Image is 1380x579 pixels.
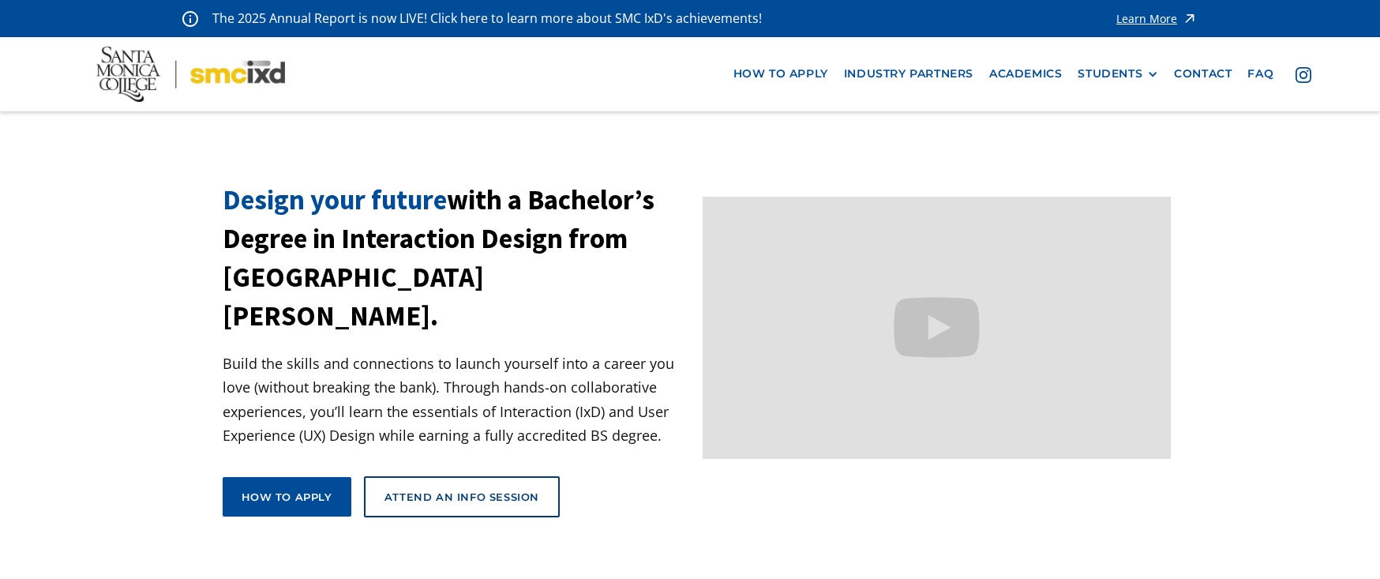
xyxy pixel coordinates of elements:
[1078,67,1142,81] div: STUDENTS
[703,197,1171,460] iframe: Design your future with a Bachelor's Degree in Interaction Design from Santa Monica College
[364,476,560,517] a: Attend an Info Session
[981,59,1070,88] a: Academics
[1116,8,1198,29] a: Learn More
[223,182,447,217] span: Design your future
[96,47,285,102] img: Santa Monica College - SMC IxD logo
[1182,8,1198,29] img: icon - arrow - alert
[836,59,981,88] a: industry partners
[726,59,836,88] a: how to apply
[182,10,198,27] img: icon - information - alert
[212,8,763,29] p: The 2025 Annual Report is now LIVE! Click here to learn more about SMC IxD's achievements!
[223,477,351,517] a: How to apply
[1116,13,1177,24] div: Learn More
[384,490,539,504] div: Attend an Info Session
[1166,59,1239,88] a: contact
[223,352,691,448] p: Build the skills and connections to launch yourself into a career you love (without breaking the ...
[242,490,332,504] div: How to apply
[1078,67,1158,81] div: STUDENTS
[223,181,691,336] h1: with a Bachelor’s Degree in Interaction Design from [GEOGRAPHIC_DATA][PERSON_NAME].
[1296,67,1311,83] img: icon - instagram
[1239,59,1281,88] a: faq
